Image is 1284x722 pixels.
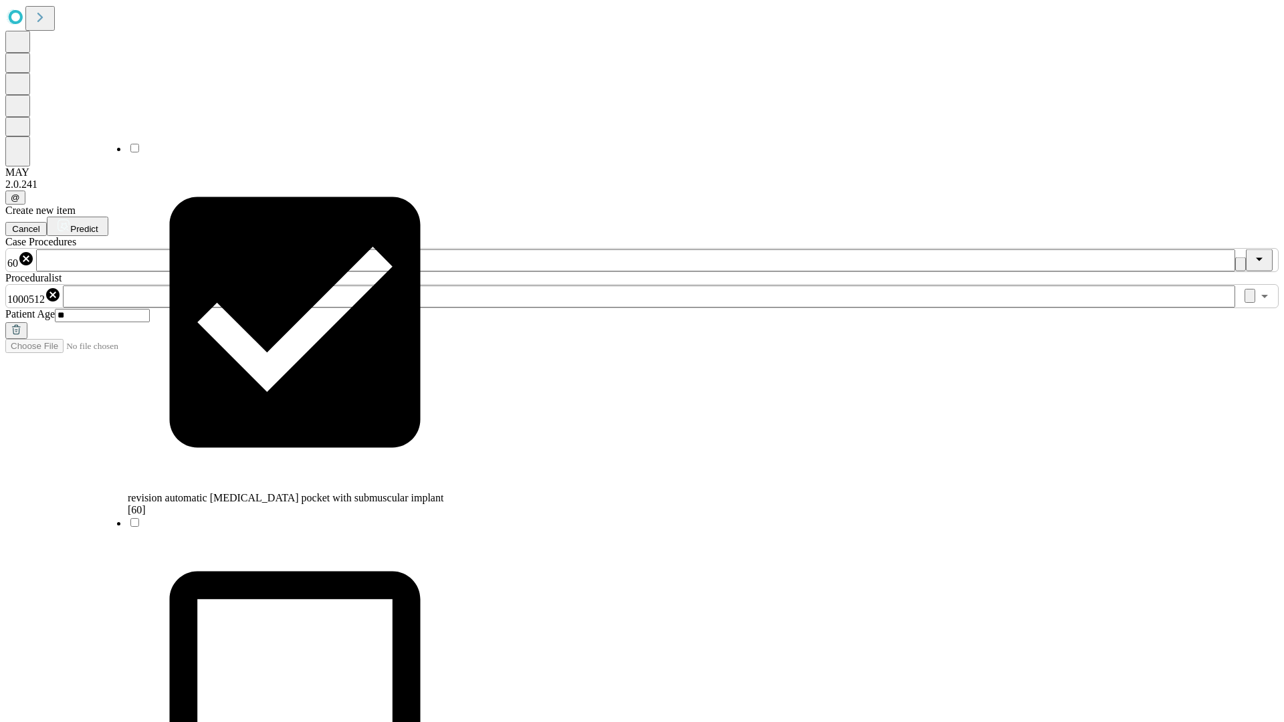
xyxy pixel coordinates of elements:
span: @ [11,193,20,203]
button: Close [1246,249,1273,271]
span: Predict [70,224,98,234]
div: 2.0.241 [5,178,1279,191]
button: @ [5,191,25,205]
span: Patient Age [5,308,55,320]
div: 1000512 [7,287,61,306]
span: 60 [7,257,18,269]
span: Scheduled Procedure [5,236,76,247]
div: 60 [7,251,34,269]
button: Clear [1245,289,1255,303]
span: 1000512 [7,293,45,305]
span: revision automatic [MEDICAL_DATA] pocket with submuscular implant [60] [128,492,443,515]
button: Predict [47,217,108,236]
button: Cancel [5,222,47,236]
button: Open [1255,287,1274,306]
span: Cancel [12,224,40,234]
div: MAY [5,166,1279,178]
span: Proceduralist [5,272,62,283]
button: Clear [1235,257,1246,271]
span: Create new item [5,205,76,216]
